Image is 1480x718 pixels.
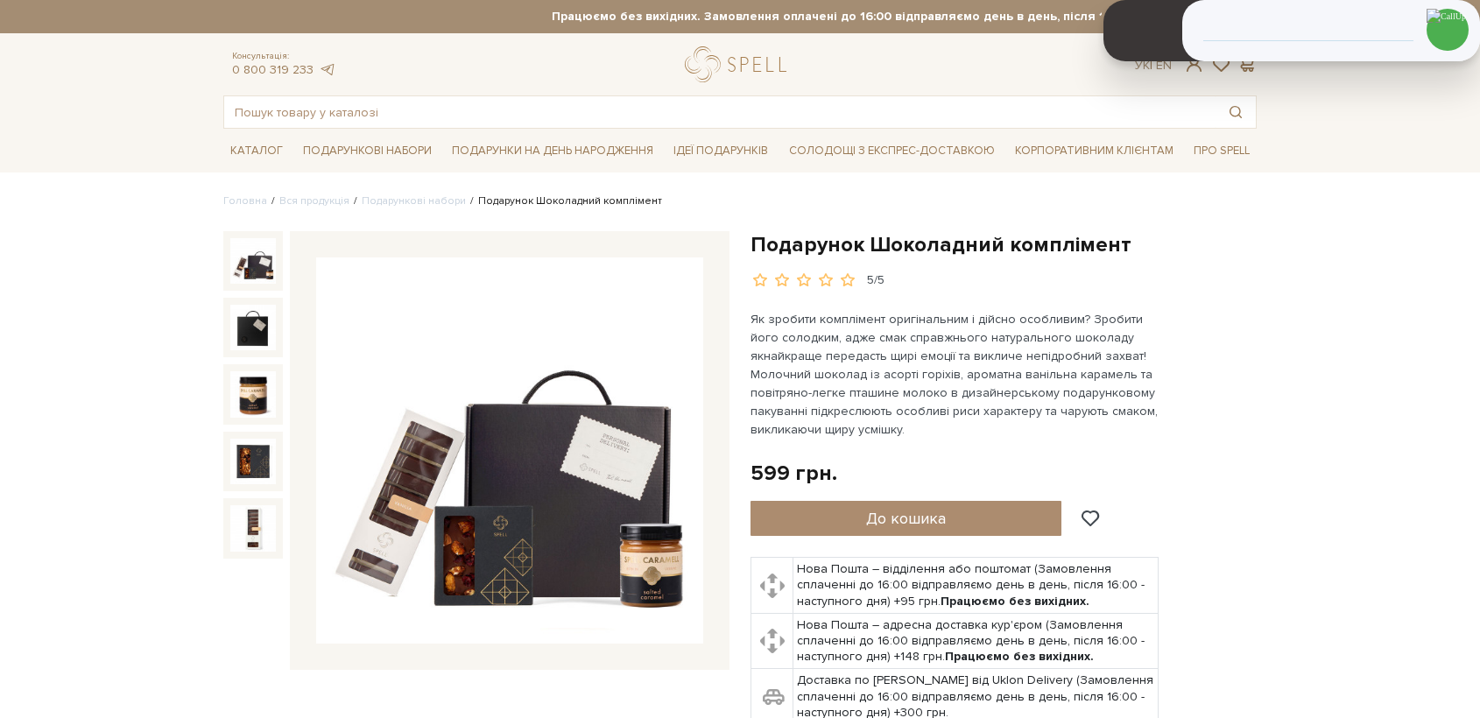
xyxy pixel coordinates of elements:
[751,231,1257,258] h1: Подарунок Шоколадний комплімент
[296,137,439,165] span: Подарункові набори
[445,137,660,165] span: Подарунки на День народження
[867,272,884,289] div: 5/5
[1187,137,1257,165] span: Про Spell
[279,194,349,208] a: Вся продукція
[224,96,1216,128] input: Пошук товару у каталозі
[230,305,276,350] img: Подарунок Шоколадний комплімент
[941,594,1089,609] b: Працюємо без вихідних.
[751,460,837,487] div: 599 грн.
[1216,96,1256,128] button: Пошук товару у каталозі
[751,310,1161,439] p: Як зробити комплімент оригінальним і дійсно особливим? Зробити його солодким, адже смак справжньо...
[751,501,1061,536] button: До кошика
[378,9,1412,25] strong: Працюємо без вихідних. Замовлення оплачені до 16:00 відправляємо день в день, після 16:00 - насту...
[1150,58,1152,73] span: |
[1135,58,1172,74] div: Ук
[230,439,276,484] img: Подарунок Шоколадний комплімент
[466,194,662,209] li: Подарунок Шоколадний комплімент
[945,649,1094,664] b: Працюємо без вихідних.
[1008,136,1180,165] a: Корпоративним клієнтам
[223,194,267,208] a: Головна
[793,613,1159,669] td: Нова Пошта – адресна доставка кур'єром (Замовлення сплаченні до 16:00 відправляємо день в день, п...
[223,137,290,165] span: Каталог
[685,46,794,82] a: logo
[666,137,775,165] span: Ідеї подарунків
[230,371,276,417] img: Подарунок Шоколадний комплімент
[782,136,1002,165] a: Солодощі з експрес-доставкою
[232,62,314,77] a: 0 800 319 233
[866,509,946,528] span: До кошика
[230,505,276,551] img: Подарунок Шоколадний комплімент
[1156,58,1172,73] a: En
[232,51,335,62] span: Консультація:
[316,257,703,644] img: Подарунок Шоколадний комплімент
[362,194,466,208] a: Подарункові набори
[230,238,276,284] img: Подарунок Шоколадний комплімент
[318,62,335,77] a: telegram
[793,558,1159,614] td: Нова Пошта – відділення або поштомат (Замовлення сплаченні до 16:00 відправляємо день в день, піс...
